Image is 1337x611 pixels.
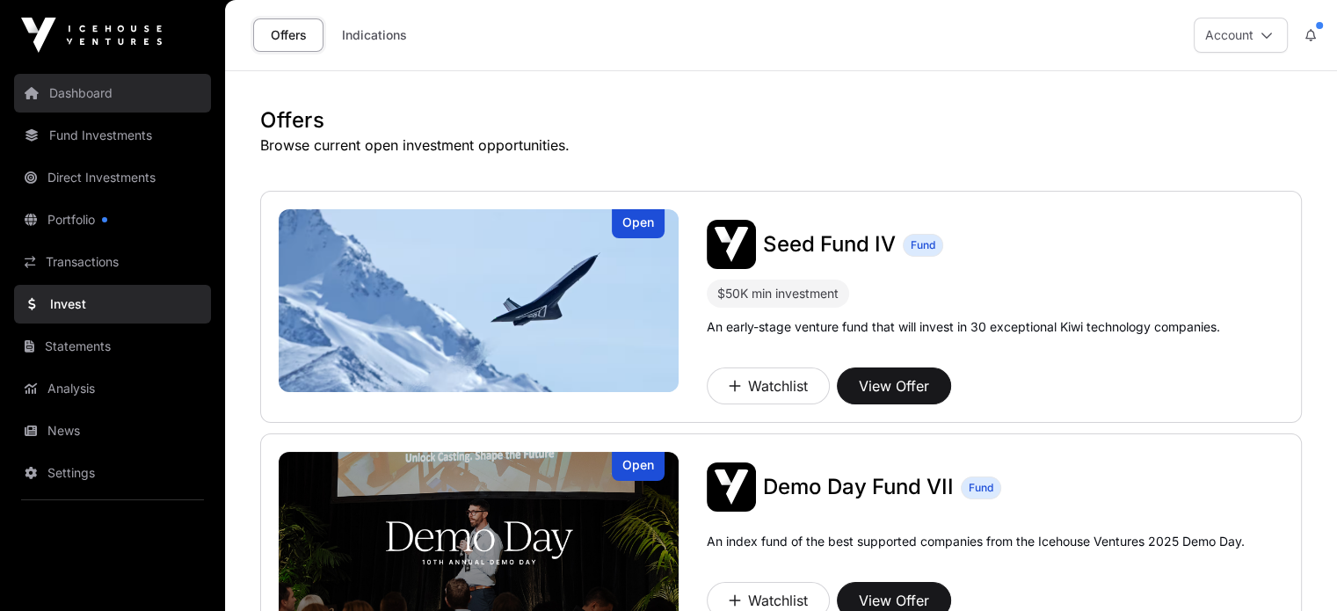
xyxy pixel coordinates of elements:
[279,209,679,392] img: Seed Fund IV
[1249,527,1337,611] iframe: Chat Widget
[707,220,756,269] img: Seed Fund IV
[21,18,162,53] img: Icehouse Ventures Logo
[279,209,679,392] a: Seed Fund IVOpen
[14,158,211,197] a: Direct Investments
[707,318,1220,336] p: An early-stage venture fund that will invest in 30 exceptional Kiwi technology companies.
[763,473,954,501] a: Demo Day Fund VII
[837,367,951,404] button: View Offer
[14,369,211,408] a: Analysis
[14,411,211,450] a: News
[14,243,211,281] a: Transactions
[763,230,896,258] a: Seed Fund IV
[14,200,211,239] a: Portfolio
[331,18,418,52] a: Indications
[969,481,993,495] span: Fund
[763,474,954,499] span: Demo Day Fund VII
[911,238,935,252] span: Fund
[707,367,830,404] button: Watchlist
[612,452,665,481] div: Open
[14,285,211,324] a: Invest
[717,283,839,304] div: $50K min investment
[763,231,896,257] span: Seed Fund IV
[707,462,756,512] img: Demo Day Fund VII
[14,116,211,155] a: Fund Investments
[14,454,211,492] a: Settings
[253,18,323,52] a: Offers
[1194,18,1288,53] button: Account
[707,533,1245,550] p: An index fund of the best supported companies from the Icehouse Ventures 2025 Demo Day.
[612,209,665,238] div: Open
[14,74,211,113] a: Dashboard
[707,280,849,308] div: $50K min investment
[260,135,1302,156] p: Browse current open investment opportunities.
[14,327,211,366] a: Statements
[260,106,1302,135] h1: Offers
